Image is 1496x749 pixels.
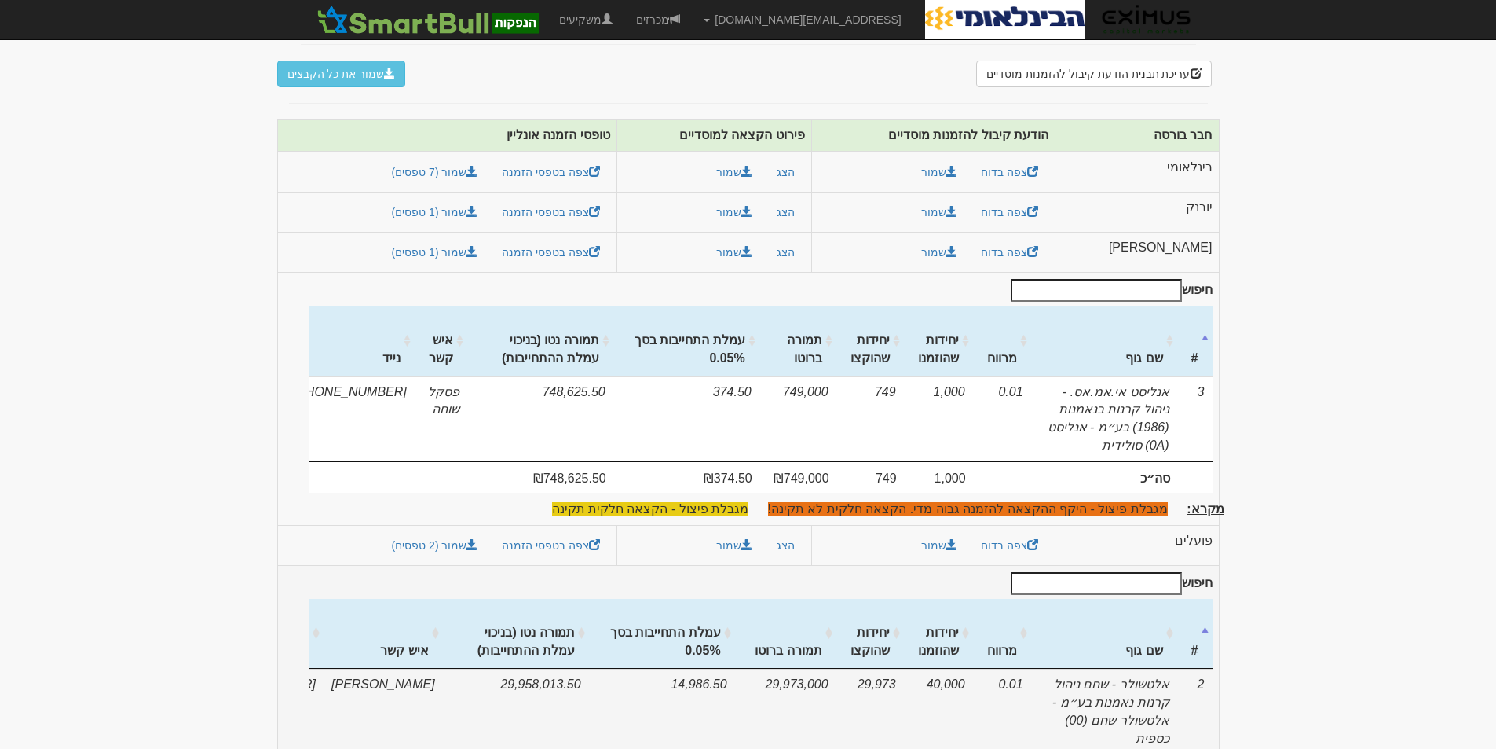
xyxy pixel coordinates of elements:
td: פועלים [1055,525,1219,565]
th: תמורה ברוטו: activate to sort column ascending [735,599,836,670]
a: צפה בטפסי הזמנה [492,159,610,185]
button: עריכת תבנית הודעת קיבול להזמנות מוסדיים [976,61,1211,87]
th: # : activate to sort column descending [1177,599,1213,670]
a: שמור [911,199,967,226]
input: חיפוש [1011,572,1182,595]
a: שמור (1 טפסים) [382,239,488,266]
td: 374.50 [613,376,759,461]
th: עמלת התחייבות בסך 0.05% : activate to sort column ascending [589,599,735,670]
td: יובנק [1055,193,1219,233]
th: יחידות שהוקצו: activate to sort column ascending [836,306,904,376]
th: מרווח: activate to sort column ascending [973,599,1031,670]
td: 1,000 [904,461,973,493]
td: פסקל שוחה [415,376,467,461]
th: פירוט הקצאה למוסדיים [616,120,811,152]
th: יחידות שהוזמנו: activate to sort column ascending [904,306,973,376]
a: צפה בדוח [971,159,1048,185]
td: ₪748,625.50 [467,461,613,493]
button: הצג [766,159,805,185]
td: פיצול של 'אנליסט אי.אמ.אס. - ניהול קרנות בנאמנות (1986) בע"מ' [1031,376,1177,461]
th: מרווח: activate to sort column ascending [973,306,1031,376]
u: מקרא: [1187,502,1224,516]
td: 749 [836,461,904,493]
span: מגבלת פיצול - היקף ההקצאה להזמנה גבוה מדי. הקצאה חלקית לא תקינה! [768,502,1168,516]
img: SmartBull Logo [313,4,543,35]
th: איש קשר : activate to sort column ascending [324,599,443,670]
a: צפה בדוח [971,239,1048,266]
button: שמור [706,532,763,559]
th: נייד: activate to sort column ascending [286,306,415,376]
td: ₪374.50 [613,461,759,493]
button: הצג [766,199,805,226]
a: צפה בדוח [971,532,1048,559]
td: 748,625.50 [467,376,613,461]
a: שמור (7 טפסים) [382,159,488,185]
th: חבר בורסה [1055,120,1219,152]
th: הודעת קיבול להזמנות מוסדיים [811,120,1055,152]
td: בינלאומי [1055,152,1219,193]
button: הצג [766,532,805,559]
label: חיפוש [1004,279,1213,302]
button: שמור [706,159,763,185]
th: עמלת התחייבות בסך 0.05% : activate to sort column ascending [613,306,759,376]
td: 749 [836,376,904,461]
input: חיפוש [1011,279,1182,302]
th: איש קשר : activate to sort column ascending [415,306,467,376]
td: ₪749,000 [759,461,836,493]
a: צפה בטפסי הזמנה [492,532,610,559]
a: שמור [911,239,967,266]
span: מגבלת פיצול - הקצאה חלקית תקינה [552,502,749,516]
button: שמור את כל הקבצים [277,61,406,87]
th: תמורה ברוטו: activate to sort column ascending [759,306,836,376]
strong: סה״כ [1140,472,1170,485]
a: צפה בטפסי הזמנה [492,199,610,226]
td: [PHONE_NUMBER] [286,376,415,461]
th: יחידות שהוזמנו: activate to sort column ascending [904,599,973,670]
a: שמור (2 טפסים) [382,532,488,559]
th: תמורה נטו (בניכוי עמלת ההתחייבות) : activate to sort column ascending [467,306,613,376]
th: יחידות שהוקצו: activate to sort column ascending [836,599,904,670]
th: טופסי הזמנה אונליין [277,120,616,152]
td: 1,000 [904,376,973,461]
a: שמור [911,159,967,185]
label: חיפוש [1004,572,1213,595]
td: 0.01 [973,376,1031,461]
button: שמור [706,239,763,266]
td: 749,000 [759,376,836,461]
a: צפה בטפסי הזמנה [492,239,610,266]
th: תמורה נטו (בניכוי עמלת ההתחייבות) : activate to sort column ascending [443,599,589,670]
th: # : activate to sort column descending [1177,306,1213,376]
th: שם גוף : activate to sort column ascending [1031,306,1177,376]
button: הצג [766,239,805,266]
a: שמור [911,532,967,559]
td: [PERSON_NAME] [1055,233,1219,273]
a: שמור (1 טפסים) [382,199,488,226]
a: צפה בדוח [971,199,1048,226]
td: 3 [1177,376,1213,461]
button: שמור [706,199,763,226]
th: שם גוף : activate to sort column ascending [1031,599,1177,670]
